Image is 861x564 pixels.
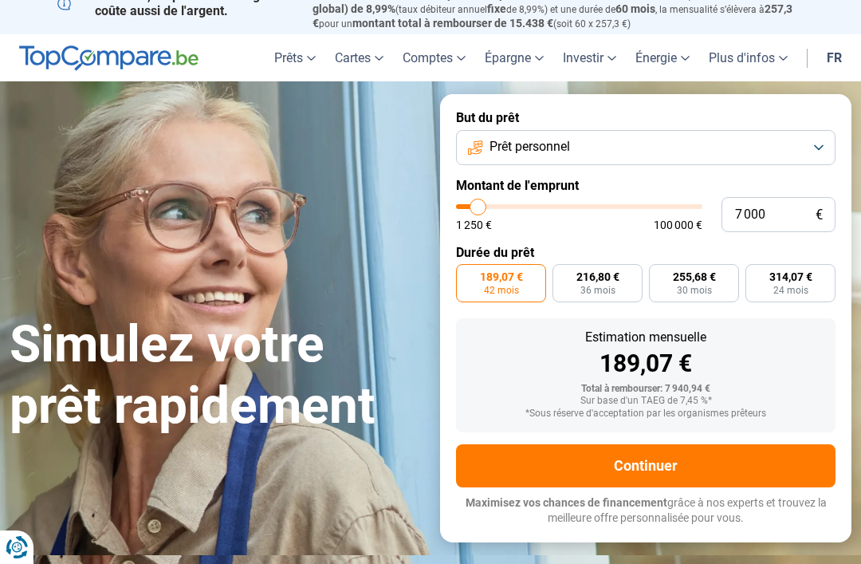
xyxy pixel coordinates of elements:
span: 36 mois [580,286,615,295]
img: TopCompare [19,45,199,71]
div: Total à rembourser: 7 940,94 € [469,384,823,395]
div: Estimation mensuelle [469,331,823,344]
span: 189,07 € [480,271,523,282]
p: grâce à nos experts et trouvez la meilleure offre personnalisée pour vous. [456,495,835,527]
span: Maximisez vos chances de financement [466,496,667,509]
span: montant total à rembourser de 15.438 € [352,17,553,30]
a: Investir [553,34,626,81]
button: Continuer [456,444,835,487]
div: 189,07 € [469,352,823,376]
a: Cartes [325,34,393,81]
a: Comptes [393,34,475,81]
span: 314,07 € [769,271,812,282]
span: 24 mois [773,286,808,295]
span: 1 250 € [456,219,492,231]
button: Prêt personnel [456,130,835,165]
span: fixe [487,2,506,15]
a: fr [817,34,851,81]
label: Montant de l'emprunt [456,178,835,193]
a: Énergie [626,34,699,81]
label: But du prêt [456,110,835,125]
div: *Sous réserve d'acceptation par les organismes prêteurs [469,408,823,420]
span: 255,68 € [673,271,716,282]
div: Sur base d'un TAEG de 7,45 %* [469,396,823,407]
a: Plus d'infos [699,34,797,81]
span: 60 mois [615,2,655,15]
span: € [816,208,823,222]
span: 100 000 € [654,219,702,231]
label: Durée du prêt [456,245,835,260]
a: Prêts [265,34,325,81]
a: Épargne [475,34,553,81]
span: Prêt personnel [489,138,570,156]
span: 42 mois [484,286,519,295]
h1: Simulez votre prêt rapidement [10,314,421,437]
span: 30 mois [677,286,712,295]
span: 216,80 € [576,271,619,282]
span: 257,3 € [313,2,792,30]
